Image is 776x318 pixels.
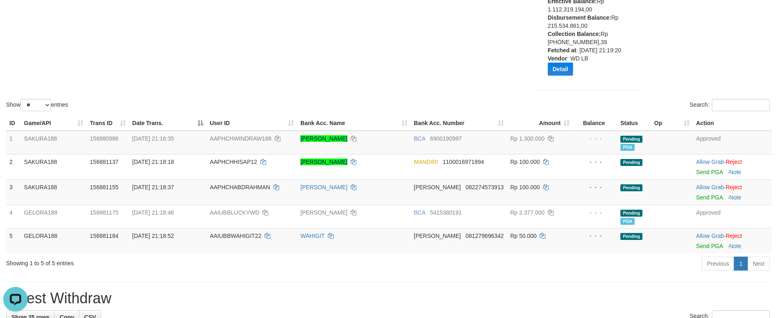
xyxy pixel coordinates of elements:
[696,169,723,175] a: Send PGA
[696,243,723,249] a: Send PGA
[90,209,118,216] span: 156881175
[300,209,347,216] a: [PERSON_NAME]
[6,154,21,179] td: 2
[411,116,507,131] th: Bank Acc. Number: activate to sort column ascending
[702,257,734,271] a: Previous
[300,233,325,239] a: WAHIGIT
[414,159,438,165] span: MANDIRI
[90,159,118,165] span: 156881137
[300,184,347,190] a: [PERSON_NAME]
[210,209,259,216] span: AAIUBBLUCKYWD
[6,205,21,228] td: 4
[6,228,21,253] td: 5
[414,184,461,190] span: [PERSON_NAME]
[21,116,87,131] th: Game/API: activate to sort column ascending
[90,184,118,190] span: 156881155
[507,116,573,131] th: Amount: activate to sort column ascending
[696,233,724,239] a: Allow Grab
[90,233,118,239] span: 156881184
[6,179,21,205] td: 3
[21,205,87,228] td: GELORA188
[548,55,567,62] b: Vendor
[21,228,87,253] td: GELORA188
[576,134,614,143] div: - - -
[693,131,772,155] td: Approved
[734,257,748,271] a: 1
[6,99,68,111] label: Show entries
[693,228,772,253] td: ·
[576,208,614,217] div: - - -
[712,99,770,111] input: Search:
[548,14,611,21] b: Disbursement Balance:
[510,184,540,190] span: Rp 100.000
[466,184,504,190] span: Copy 082274573913 to clipboard
[620,159,643,166] span: Pending
[729,169,742,175] a: Note
[6,256,317,267] div: Showing 1 to 5 of 5 entries
[210,159,257,165] span: AAPHCHHISAP12
[430,209,462,216] span: Copy 5415380191 to clipboard
[690,99,770,111] label: Search:
[6,116,21,131] th: ID
[6,131,21,155] td: 1
[443,159,484,165] span: Copy 1100016971894 to clipboard
[696,159,724,165] a: Allow Grab
[696,184,724,190] a: Allow Grab
[207,116,297,131] th: User ID: activate to sort column ascending
[617,116,651,131] th: Status
[21,131,87,155] td: SAKURA188
[210,233,261,239] span: AAIUBBWAHIGIT22
[210,184,270,190] span: AAPHCHABDRAHMAN
[620,210,643,217] span: Pending
[620,218,635,225] span: PGA
[696,233,726,239] span: ·
[414,209,425,216] span: BCA
[693,154,772,179] td: ·
[132,135,174,142] span: [DATE] 21:16:35
[21,154,87,179] td: SAKURA188
[297,116,411,131] th: Bank Acc. Name: activate to sort column ascending
[20,99,51,111] select: Showentries
[300,159,347,165] a: [PERSON_NAME]
[510,159,540,165] span: Rp 100.000
[466,233,504,239] span: Copy 081279696342 to clipboard
[90,135,118,142] span: 156880986
[430,135,462,142] span: Copy 6900190997 to clipboard
[747,257,770,271] a: Next
[548,31,601,37] b: Collection Balance:
[726,184,742,190] a: Reject
[132,209,174,216] span: [DATE] 21:18:46
[210,135,271,142] span: AAPHCHWINDRAW188
[693,179,772,205] td: ·
[693,116,772,131] th: Action
[6,290,770,307] h1: Latest Withdraw
[510,135,545,142] span: Rp 1.300.000
[696,159,726,165] span: ·
[729,194,742,201] a: Note
[87,116,129,131] th: Trans ID: activate to sort column ascending
[726,233,742,239] a: Reject
[576,232,614,240] div: - - -
[729,243,742,249] a: Note
[693,205,772,228] td: Approved
[620,184,643,191] span: Pending
[510,233,537,239] span: Rp 50.000
[548,47,576,54] b: Fetched at
[300,135,347,142] a: [PERSON_NAME]
[576,183,614,191] div: - - -
[21,179,87,205] td: SAKURA188
[696,184,726,190] span: ·
[726,159,742,165] a: Reject
[414,233,461,239] span: [PERSON_NAME]
[414,135,425,142] span: BCA
[129,116,207,131] th: Date Trans.: activate to sort column descending
[620,144,635,151] span: PGA
[3,3,28,28] button: Open LiveChat chat widget
[548,63,573,76] button: Detail
[620,136,643,143] span: Pending
[651,116,693,131] th: Op: activate to sort column ascending
[573,116,618,131] th: Balance
[696,194,723,201] a: Send PGA
[132,184,174,190] span: [DATE] 21:18:37
[576,158,614,166] div: - - -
